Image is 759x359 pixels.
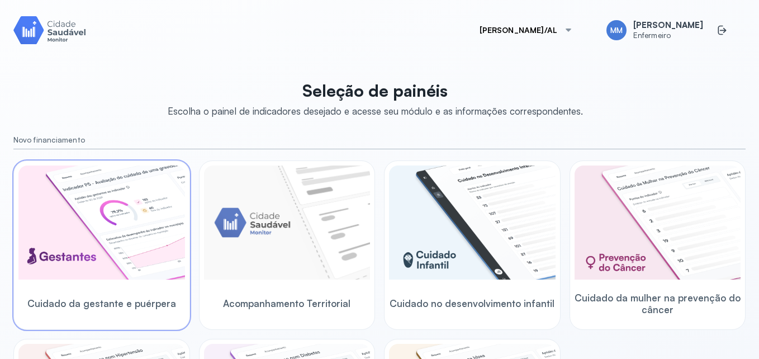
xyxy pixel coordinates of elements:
span: MM [610,26,623,35]
span: Acompanhamento Territorial [223,297,350,309]
span: [PERSON_NAME] [633,20,703,31]
div: Escolha o painel de indicadores desejado e acesse seu módulo e as informações correspondentes. [168,105,583,117]
img: child-development.png [389,166,556,280]
img: Logotipo do produto Monitor [13,14,86,46]
span: Cuidado da gestante e puérpera [27,297,176,309]
button: [PERSON_NAME]/AL [466,19,586,41]
img: pregnants.png [18,166,185,280]
span: Cuidado no desenvolvimento infantil [390,297,554,309]
span: Cuidado da mulher na prevenção do câncer [575,292,741,316]
p: Seleção de painéis [168,81,583,101]
small: Novo financiamento [13,135,746,145]
img: placeholder-module-ilustration.png [204,166,371,280]
span: Enfermeiro [633,31,703,40]
img: woman-cancer-prevention-care.png [575,166,741,280]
